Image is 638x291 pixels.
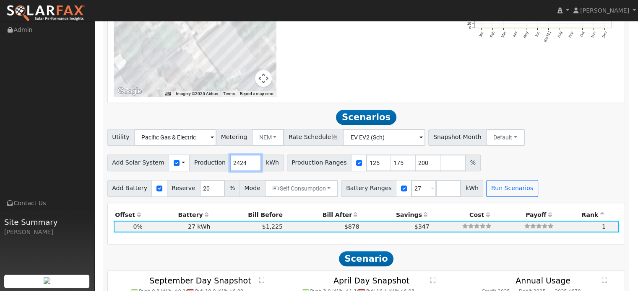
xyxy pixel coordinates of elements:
text: Sep [568,31,574,38]
button: Map camera controls [255,70,272,87]
span: [PERSON_NAME] [580,7,629,14]
span: Savings [396,211,422,218]
th: Bill Before [212,209,284,221]
a: Terms [223,91,235,96]
text: Jan [478,31,484,38]
img: SolarFax [6,5,85,22]
span: Metering [216,129,252,146]
text: Feb [489,31,495,38]
circle: onclick="" [526,27,527,28]
th: Bill After [284,209,361,221]
span: $347 [414,223,430,230]
span: Scenarios [336,110,396,125]
circle: onclick="" [492,27,493,28]
text: Dec [602,31,608,39]
span: kWh [261,155,284,171]
text: Mar [500,31,506,38]
button: Self Consumption [265,180,338,197]
text: Annual Usage [516,276,570,285]
span: $878 [344,223,359,230]
circle: onclick="" [503,27,504,28]
circle: onclick="" [593,27,594,28]
span: Cost [469,211,484,218]
button: Default [486,129,525,146]
span: Snapshot Month [428,129,486,146]
circle: onclick="" [548,27,549,28]
th: Battery [144,209,212,221]
text: Oct [579,31,586,38]
circle: onclick="" [514,27,516,28]
circle: onclick="" [559,27,560,28]
button: Keyboard shortcuts [165,91,171,97]
text: 10 [467,21,471,26]
td: 27 kWh [144,221,212,232]
a: Report a map error [240,91,273,96]
circle: onclick="" [536,27,538,28]
span: Add Battery [107,180,152,197]
button: Run Scenarios [486,180,538,197]
text: 0 [469,26,471,30]
text: September Day Snapshot [149,276,251,285]
div: [PERSON_NAME] [4,228,90,237]
span: Utility [107,129,135,146]
span: Production [189,155,230,171]
span: Battery Ranges [341,180,396,197]
circle: onclick="" [582,27,583,28]
text:  [430,277,435,283]
span: 0% [133,223,142,230]
text: Apr [512,31,518,37]
input: Select a Rate Schedule [343,129,425,146]
button: NEM [252,129,284,146]
a: Open this area in Google Maps (opens a new window) [116,86,143,97]
th: Offset [114,209,144,221]
span: Payoff [526,211,546,218]
span: kWh [461,180,483,197]
span: Rank [581,211,598,218]
circle: onclick="" [480,27,482,28]
text: Nov [590,31,597,39]
span: Imagery ©2025 Airbus [176,91,218,96]
text: Aug [556,31,563,38]
span: % [465,155,480,171]
text:  [259,277,264,283]
text: [DATE] [543,31,552,43]
text:  [602,277,607,283]
img: retrieve [44,277,50,284]
span: Rate Schedule [284,129,343,146]
text: Jun [534,31,540,38]
img: Google [116,86,143,97]
input: Select a Utility [134,129,216,146]
span: Site Summary [4,216,90,228]
span: Scenario [339,251,394,266]
span: Production Ranges [287,155,352,171]
circle: onclick="" [604,27,605,28]
span: Add Solar System [107,155,169,171]
span: % [224,180,240,197]
span: Mode [240,180,265,197]
span: 1 [602,223,606,230]
span: Reserve [167,180,201,197]
span: $1,225 [262,223,283,230]
text: April Day Snapshot [333,276,409,285]
text: May [522,31,529,39]
circle: onclick="" [570,27,572,28]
